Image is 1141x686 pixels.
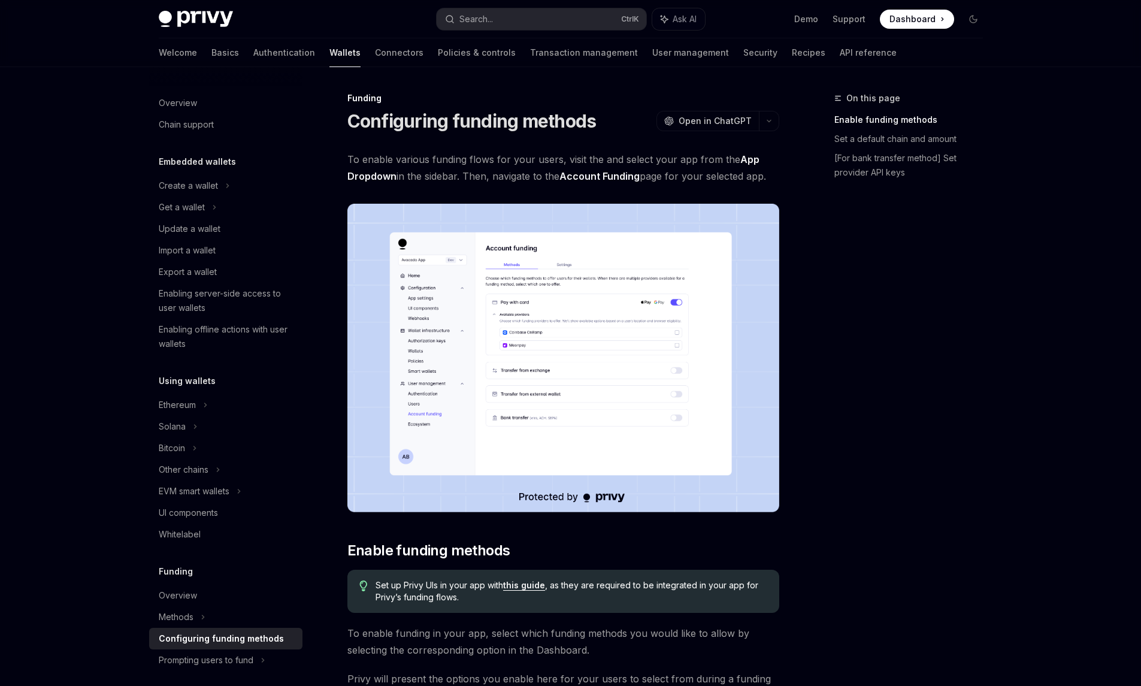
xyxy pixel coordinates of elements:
div: Update a wallet [159,222,220,236]
div: Solana [159,419,186,434]
a: Security [743,38,777,67]
img: dark logo [159,11,233,28]
span: To enable various funding flows for your users, visit the and select your app from the in the sid... [347,151,779,185]
a: Enabling server-side access to user wallets [149,283,302,319]
a: Export a wallet [149,261,302,283]
a: Whitelabel [149,524,302,545]
span: Enable funding methods [347,541,510,560]
div: UI components [159,506,218,520]
a: Update a wallet [149,218,302,240]
div: Get a wallet [159,200,205,214]
a: UI components [149,502,302,524]
div: Enabling offline actions with user wallets [159,322,295,351]
a: User management [652,38,729,67]
button: Ask AI [652,8,705,30]
div: Prompting users to fund [159,653,253,667]
a: Transaction management [530,38,638,67]
span: Set up Privy UIs in your app with , as they are required to be integrated in your app for Privy’s... [376,579,767,603]
div: Bitcoin [159,441,185,455]
a: Authentication [253,38,315,67]
a: Basics [211,38,239,67]
span: To enable funding in your app, select which funding methods you would like to allow by selecting ... [347,625,779,658]
img: Fundingupdate PNG [347,204,779,512]
a: Support [833,13,865,25]
a: Policies & controls [438,38,516,67]
span: Dashboard [889,13,936,25]
a: Dashboard [880,10,954,29]
span: Open in ChatGPT [679,115,752,127]
span: Ask AI [673,13,697,25]
div: Chain support [159,117,214,132]
a: Configuring funding methods [149,628,302,649]
a: Wallets [329,38,361,67]
a: Overview [149,585,302,606]
div: Overview [159,588,197,603]
span: On this page [846,91,900,105]
div: EVM smart wallets [159,484,229,498]
div: Create a wallet [159,179,218,193]
a: Enable funding methods [834,110,992,129]
a: Demo [794,13,818,25]
a: Chain support [149,114,302,135]
span: Ctrl K [621,14,639,24]
div: Overview [159,96,197,110]
div: Export a wallet [159,265,217,279]
a: Overview [149,92,302,114]
a: Recipes [792,38,825,67]
div: Other chains [159,463,208,477]
div: Ethereum [159,398,196,412]
button: Open in ChatGPT [656,111,759,131]
a: Enabling offline actions with user wallets [149,319,302,355]
h5: Funding [159,564,193,579]
h1: Configuring funding methods [347,110,597,132]
div: Whitelabel [159,527,201,542]
a: [For bank transfer method] Set provider API keys [834,149,992,182]
a: API reference [840,38,897,67]
h5: Embedded wallets [159,155,236,169]
a: Welcome [159,38,197,67]
div: Enabling server-side access to user wallets [159,286,295,315]
a: Connectors [375,38,423,67]
h5: Using wallets [159,374,216,388]
div: Search... [459,12,493,26]
div: Configuring funding methods [159,631,284,646]
a: Import a wallet [149,240,302,261]
svg: Tip [359,581,368,591]
button: Search...CtrlK [437,8,646,30]
a: this guide [503,580,545,591]
button: Toggle dark mode [964,10,983,29]
div: Funding [347,92,779,104]
a: Account Funding [559,170,640,183]
div: Import a wallet [159,243,216,258]
div: Methods [159,610,193,624]
a: Set a default chain and amount [834,129,992,149]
